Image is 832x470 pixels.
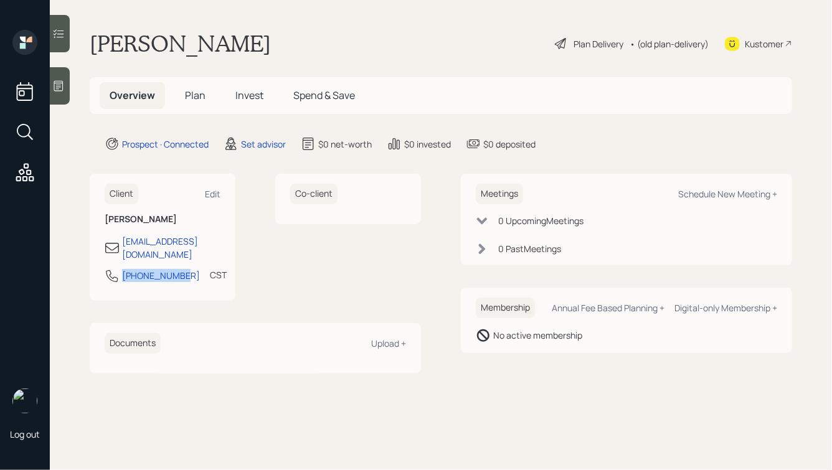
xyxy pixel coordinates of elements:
div: CST [210,268,227,281]
div: 0 Upcoming Meeting s [498,214,584,227]
span: Overview [110,88,155,102]
div: • (old plan-delivery) [630,37,709,50]
div: Set advisor [241,138,286,151]
div: Log out [10,428,40,440]
div: [EMAIL_ADDRESS][DOMAIN_NAME] [122,235,220,261]
div: Upload + [371,337,406,349]
h6: Meetings [476,184,523,204]
div: 0 Past Meeting s [498,242,561,255]
h6: Documents [105,333,161,354]
div: Plan Delivery [574,37,623,50]
h6: Membership [476,298,535,318]
div: Edit [205,188,220,200]
h6: Co-client [290,184,338,204]
div: [PHONE_NUMBER] [122,269,200,282]
h1: [PERSON_NAME] [90,30,271,57]
div: $0 deposited [483,138,536,151]
div: $0 net-worth [318,138,372,151]
h6: [PERSON_NAME] [105,214,220,225]
div: Digital-only Membership + [674,302,777,314]
div: Kustomer [745,37,783,50]
div: Prospect · Connected [122,138,209,151]
span: Invest [235,88,263,102]
div: $0 invested [404,138,451,151]
span: Spend & Save [293,88,355,102]
div: Annual Fee Based Planning + [552,302,664,314]
h6: Client [105,184,138,204]
img: hunter_neumayer.jpg [12,388,37,413]
div: No active membership [493,329,582,342]
div: Schedule New Meeting + [678,188,777,200]
span: Plan [185,88,206,102]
